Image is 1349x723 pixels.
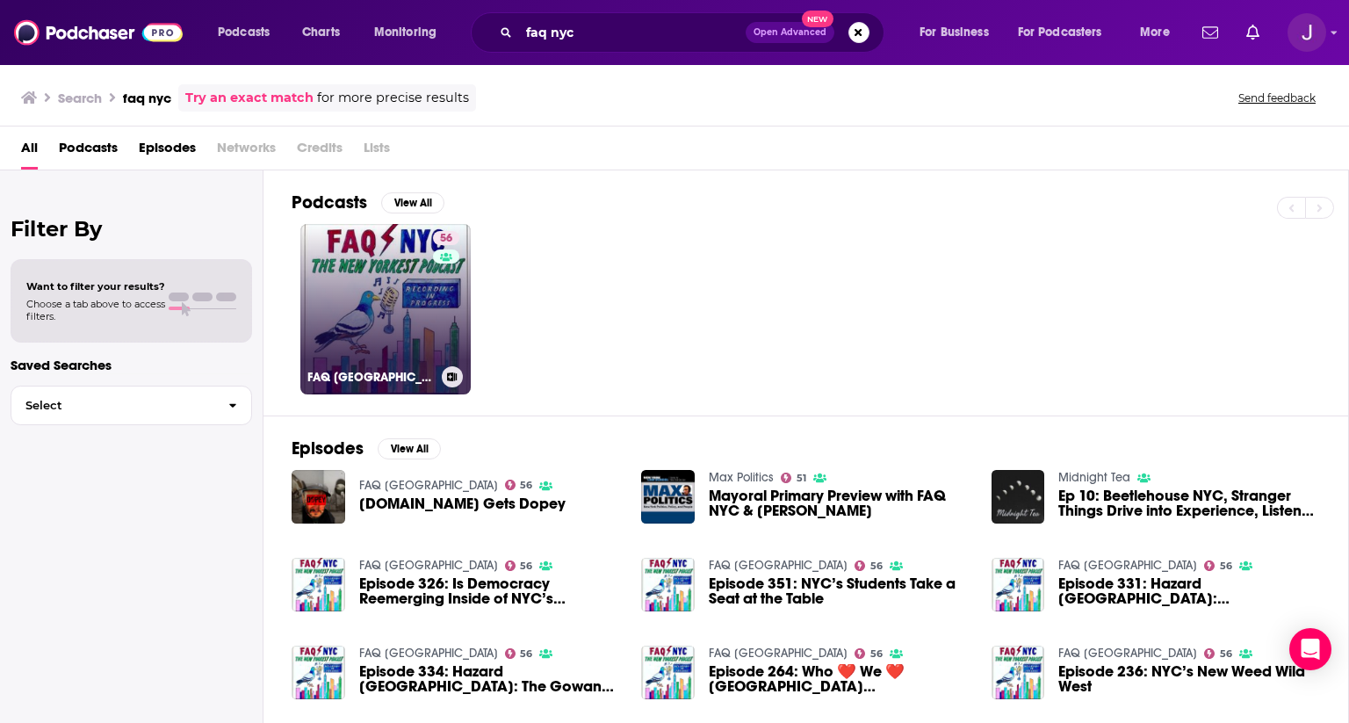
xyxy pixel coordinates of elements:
a: Episode 236: NYC’s New Weed Wild West [1058,664,1320,694]
span: 56 [870,650,883,658]
button: open menu [206,18,292,47]
a: 56 [505,648,533,659]
button: Send feedback [1233,90,1321,105]
span: Episode 334: Hazard [GEOGRAPHIC_DATA]: The Gowanus Canal [359,664,621,694]
img: Episode 236: NYC’s New Weed Wild West [992,646,1045,699]
span: Lists [364,134,390,170]
span: More [1140,20,1170,45]
a: Show notifications dropdown [1195,18,1225,47]
input: Search podcasts, credits, & more... [519,18,746,47]
span: Open Advanced [754,28,826,37]
span: 51 [797,474,806,482]
a: Episode 351: NYC’s Students Take a Seat at the Table [709,576,970,606]
span: Logged in as josephpapapr [1288,13,1326,52]
button: open menu [907,18,1011,47]
a: Midnight Tea [1058,470,1130,485]
h3: FAQ [GEOGRAPHIC_DATA] [307,370,435,385]
a: Episode 331: Hazard NYC: Newtown Creek [1058,576,1320,606]
a: 51 [781,473,806,483]
a: Charts [291,18,350,47]
span: Charts [302,20,340,45]
span: [DOMAIN_NAME] Gets Dopey [359,496,566,511]
a: Episode 264: Who ❤️ We ❤️ NYC.nyc? [709,664,970,694]
span: Credits [297,134,343,170]
img: Episode 326: Is Democracy Reemerging Inside of NYC’s Dominant Democratic Party? [292,558,345,611]
span: Monitoring [374,20,436,45]
a: Max Politics [709,470,774,485]
img: Episode 331: Hazard NYC: Newtown Creek [992,558,1045,611]
span: New [802,11,833,27]
span: 56 [520,481,532,489]
img: User Profile [1288,13,1326,52]
button: Open AdvancedNew [746,22,834,43]
span: Episode 264: Who ❤️ We ❤️ [GEOGRAPHIC_DATA][DOMAIN_NAME]? [709,664,970,694]
img: Mayoral Primary Preview with FAQ NYC & Kathryn Garcia [641,470,695,524]
span: for more precise results [317,88,469,108]
a: 56 [505,560,533,571]
span: Podcasts [218,20,270,45]
span: 56 [440,230,452,248]
p: Saved Searches [11,357,252,373]
h2: Episodes [292,437,364,459]
a: FAQ NYC [709,558,848,573]
button: Show profile menu [1288,13,1326,52]
button: open menu [1006,18,1128,47]
h3: faq nyc [123,90,171,106]
a: EpisodesView All [292,437,441,459]
a: Try an exact match [185,88,314,108]
h2: Podcasts [292,192,367,213]
a: Show notifications dropdown [1239,18,1266,47]
img: FAQ.NYC Gets Dopey [292,470,345,524]
img: Episode 351: NYC’s Students Take a Seat at the Table [641,558,695,611]
a: All [21,134,38,170]
a: FAQ NYC [1058,558,1197,573]
a: FAQ NYC [359,558,498,573]
img: Podchaser - Follow, Share and Rate Podcasts [14,16,183,49]
a: FAQ.NYC Gets Dopey [359,496,566,511]
span: Want to filter your results? [26,280,165,293]
a: 56 [433,231,459,245]
a: 56 [1204,560,1232,571]
a: Episode 326: Is Democracy Reemerging Inside of NYC’s Dominant Democratic Party? [359,576,621,606]
span: For Podcasters [1018,20,1102,45]
a: 56 [505,480,533,490]
img: Episode 264: Who ❤️ We ❤️ NYC.nyc? [641,646,695,699]
a: Episode 334: Hazard NYC: The Gowanus Canal [359,664,621,694]
button: View All [378,438,441,459]
span: 56 [520,650,532,658]
a: 56 [855,560,883,571]
span: Mayoral Primary Preview with FAQ NYC & [PERSON_NAME] [709,488,970,518]
a: 56 [855,648,883,659]
button: View All [381,192,444,213]
span: 56 [520,562,532,570]
span: 56 [870,562,883,570]
a: FAQ NYC [359,646,498,661]
a: Podcasts [59,134,118,170]
span: Episode 326: Is Democracy Reemerging Inside of NYC’s Dominant [DEMOGRAPHIC_DATA]? [359,576,621,606]
a: PodcastsView All [292,192,444,213]
a: 56FAQ [GEOGRAPHIC_DATA] [300,224,471,394]
span: 56 [1220,562,1232,570]
a: FAQ NYC [1058,646,1197,661]
a: Episodes [139,134,196,170]
a: 56 [1204,648,1232,659]
h3: Search [58,90,102,106]
img: Ep 10: Beetlehouse NYC, Stranger Things Drive into Experience, Listener FAQ’s, SofW [992,470,1045,524]
a: Ep 10: Beetlehouse NYC, Stranger Things Drive into Experience, Listener FAQ’s, SofW [1058,488,1320,518]
img: Episode 334: Hazard NYC: The Gowanus Canal [292,646,345,699]
a: FAQ NYC [359,478,498,493]
span: 56 [1220,650,1232,658]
